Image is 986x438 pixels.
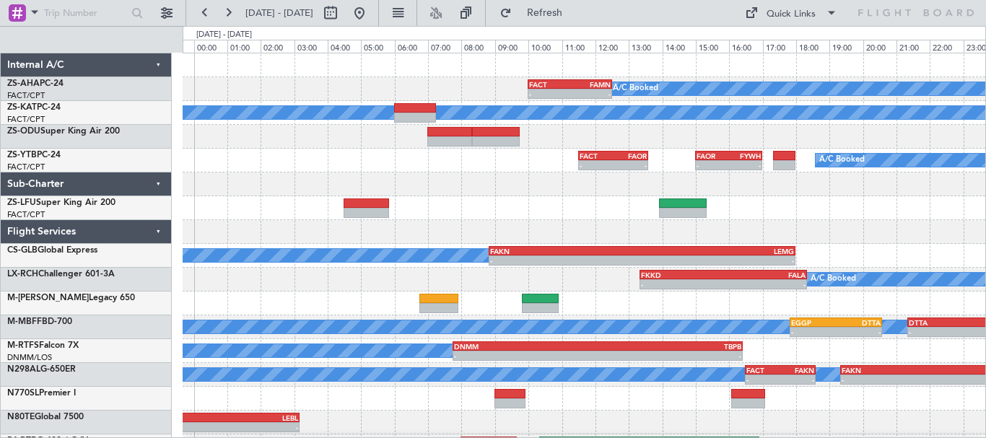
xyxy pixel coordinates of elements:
[641,280,723,289] div: -
[7,79,40,88] span: ZS-AHA
[863,40,896,53] div: 20:00
[227,40,261,53] div: 01:00
[613,78,658,100] div: A/C Booked
[7,341,79,350] a: M-RTFSFalcon 7X
[641,271,723,279] div: FKKD
[896,40,930,53] div: 21:00
[361,40,394,53] div: 05:00
[7,127,40,136] span: ZS-ODU
[598,351,741,360] div: -
[729,40,762,53] div: 16:00
[836,318,881,327] div: DTTA
[729,152,762,160] div: FYWH
[528,40,562,53] div: 10:00
[529,89,570,98] div: -
[570,80,610,89] div: FAMN
[811,268,856,290] div: A/C Booked
[7,198,36,207] span: ZS-LFU
[7,270,38,279] span: LX-RCH
[697,152,729,160] div: FAOR
[613,152,647,160] div: FAOR
[7,317,42,326] span: M-MBFF
[7,103,61,112] a: ZS-KATPC-24
[44,2,127,24] input: Trip Number
[930,40,963,53] div: 22:00
[529,80,570,89] div: FACT
[613,161,647,170] div: -
[7,413,35,421] span: N80TE
[7,341,39,350] span: M-RTFS
[7,114,45,125] a: FACT/CPT
[780,375,814,384] div: -
[7,294,89,302] span: M-[PERSON_NAME]
[490,247,642,255] div: FAKN
[791,328,836,336] div: -
[663,40,696,53] div: 14:00
[729,161,762,170] div: -
[763,40,796,53] div: 17:00
[428,40,461,53] div: 07:00
[780,366,814,375] div: FAKN
[697,161,729,170] div: -
[490,256,642,265] div: -
[746,375,780,384] div: -
[562,40,595,53] div: 11:00
[454,342,598,351] div: DNMM
[7,389,39,398] span: N770SL
[738,1,845,25] button: Quick Links
[138,423,298,432] div: -
[196,29,252,41] div: [DATE] - [DATE]
[767,7,816,22] div: Quick Links
[245,6,313,19] span: [DATE] - [DATE]
[454,351,598,360] div: -
[595,40,629,53] div: 12:00
[598,342,741,351] div: TBPB
[7,352,52,363] a: DNMM/LOS
[7,317,72,326] a: M-MBFFBD-700
[796,40,829,53] div: 18:00
[395,40,428,53] div: 06:00
[7,365,76,374] a: N298ALG-650ER
[7,270,115,279] a: LX-RCHChallenger 601-3A
[642,256,795,265] div: -
[7,198,115,207] a: ZS-LFUSuper King Air 200
[7,90,45,101] a: FACT/CPT
[570,89,610,98] div: -
[461,40,494,53] div: 08:00
[7,151,37,159] span: ZS-YTB
[7,151,61,159] a: ZS-YTBPC-24
[580,161,614,170] div: -
[495,40,528,53] div: 09:00
[295,40,328,53] div: 03:00
[723,271,806,279] div: FALA
[580,152,614,160] div: FACT
[791,318,836,327] div: EGGP
[696,40,729,53] div: 15:00
[194,40,227,53] div: 00:00
[7,246,97,255] a: CS-GLBGlobal Express
[829,40,863,53] div: 19:00
[7,246,38,255] span: CS-GLB
[7,103,37,112] span: ZS-KAT
[7,209,45,220] a: FACT/CPT
[7,79,64,88] a: ZS-AHAPC-24
[746,366,780,375] div: FACT
[493,1,580,25] button: Refresh
[138,413,298,422] div: LEBL
[7,162,45,172] a: FACT/CPT
[836,328,881,336] div: -
[629,40,662,53] div: 13:00
[328,40,361,53] div: 04:00
[7,127,120,136] a: ZS-ODUSuper King Air 200
[642,247,795,255] div: LEMG
[7,413,84,421] a: N80TEGlobal 7500
[515,8,575,18] span: Refresh
[7,365,40,374] span: N298AL
[723,280,806,289] div: -
[819,149,865,171] div: A/C Booked
[7,389,76,398] a: N770SLPremier I
[261,40,294,53] div: 02:00
[7,294,135,302] a: M-[PERSON_NAME]Legacy 650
